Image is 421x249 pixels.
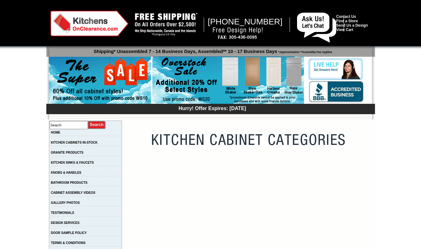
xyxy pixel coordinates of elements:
p: Shipping* Unassembled 7 - 14 Business Days, Assembled** 10 - 17 Business Days [49,46,375,54]
a: DOOR SAMPLE POLICY [51,231,87,235]
span: [PHONE_NUMBER] [208,17,283,26]
a: KITCHEN SINKS & FAUCETS [51,161,94,164]
div: Hurry! Offer Expires: [DATE] [49,105,375,111]
a: DESIGN SERVICES [51,221,80,225]
input: Submit [88,121,106,129]
a: GRANITE PRODUCTS [51,151,84,154]
a: BATHROOM PRODUCTS [51,181,88,184]
a: Contact Us [336,14,356,19]
a: CABINET ASSEMBLY VIDEOS [51,191,95,194]
a: Send Us a Design [336,23,368,28]
a: Find a Store [336,19,358,23]
a: TERMS & CONDITIONS [51,241,86,245]
img: Kitchens on Clearance Logo [50,11,129,36]
a: KITCHEN CABINETS IN-STOCK [51,141,98,144]
a: View Cart [336,28,353,32]
a: KNOBS & HANDLES [51,171,81,174]
a: GALLERY PHOTOS [51,201,80,204]
a: TESTIMONIALS [51,211,74,215]
a: HOME [51,131,60,134]
span: *Approximation **Assembly Fee Applies [277,49,332,54]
